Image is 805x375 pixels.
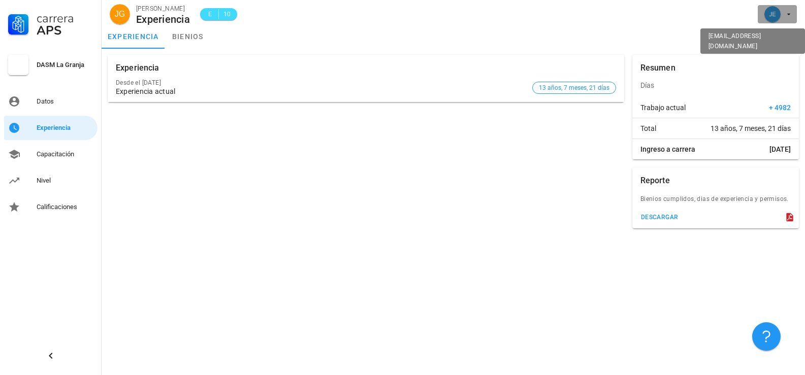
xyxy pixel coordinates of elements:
div: Desde el [DATE] [116,79,528,86]
span: 13 años, 7 meses, 21 días [711,123,791,133]
a: Experiencia [4,116,98,140]
span: Ingreso a carrera [640,144,695,154]
div: [PERSON_NAME] [136,4,190,14]
div: DASM La Granja [37,61,93,69]
div: APS [37,24,93,37]
div: Días [632,73,799,97]
div: Datos [37,97,93,106]
button: descargar [636,210,683,224]
span: [DATE] [769,144,791,154]
span: JG [115,4,125,24]
a: Nivel [4,168,98,193]
div: Capacitación [37,150,93,158]
a: experiencia [102,24,165,49]
span: + 4982 [769,103,791,113]
a: bienios [165,24,211,49]
div: Experiencia [37,124,93,132]
div: Experiencia actual [116,87,528,96]
div: descargar [640,214,679,221]
div: avatar [764,6,781,22]
a: Datos [4,89,98,114]
a: Capacitación [4,142,98,166]
div: Reporte [640,167,670,194]
div: Calificaciones [37,203,93,211]
div: Resumen [640,55,675,81]
span: Trabajo actual [640,103,686,113]
div: Nivel [37,177,93,185]
div: Bienios cumplidos, dias de experiencia y permisos. [632,194,799,210]
a: Calificaciones [4,195,98,219]
span: E [206,9,214,19]
span: Total [640,123,656,133]
div: Experiencia [136,14,190,25]
span: 10 [223,9,231,19]
div: avatar [110,4,130,24]
div: Experiencia [116,55,159,81]
span: 13 años, 7 meses, 21 días [539,82,609,93]
div: Carrera [37,12,93,24]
